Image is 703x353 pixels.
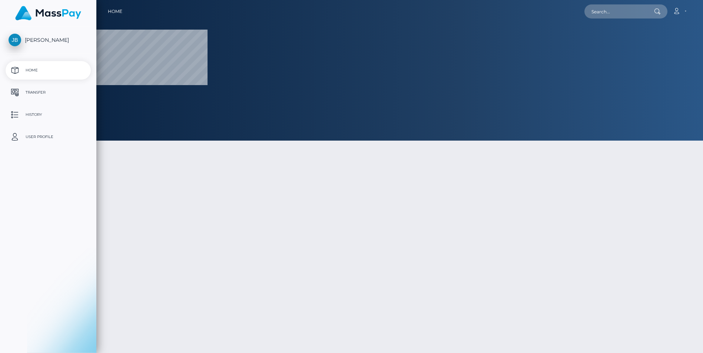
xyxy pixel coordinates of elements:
[6,61,91,80] a: Home
[108,4,122,19] a: Home
[6,37,91,43] span: [PERSON_NAME]
[6,83,91,102] a: Transfer
[584,4,654,19] input: Search...
[6,105,91,124] a: History
[15,6,81,20] img: MassPay
[6,128,91,146] a: User Profile
[9,65,88,76] p: Home
[9,109,88,120] p: History
[9,87,88,98] p: Transfer
[9,131,88,142] p: User Profile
